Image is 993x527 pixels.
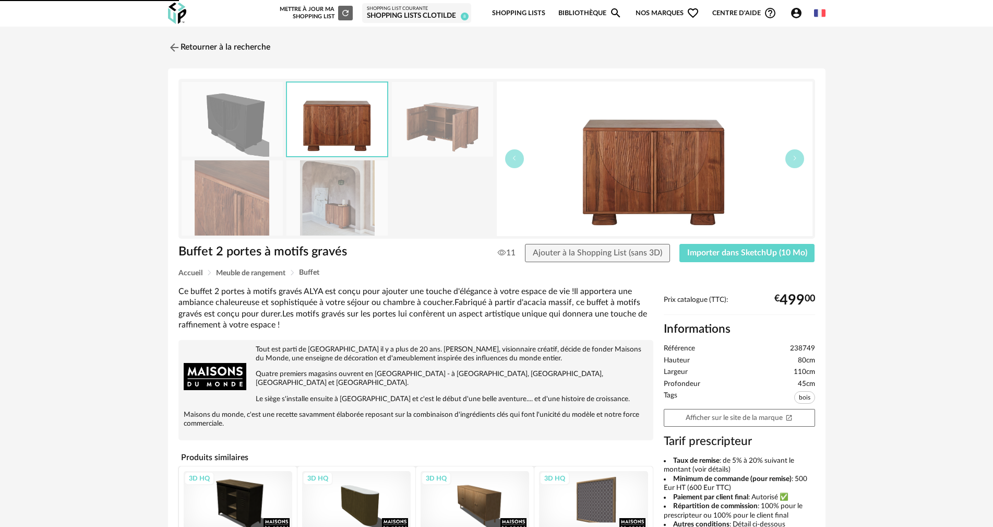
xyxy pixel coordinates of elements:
span: 110cm [794,368,815,377]
span: Nos marques [636,1,699,26]
div: Shopping List courante [367,6,466,12]
p: Tout est parti de [GEOGRAPHIC_DATA] il y a plus de 20 ans. [PERSON_NAME], visionnaire créatif, dé... [184,345,648,363]
h2: Informations [664,322,815,337]
h3: Tarif prescripteur [664,434,815,449]
button: Ajouter à la Shopping List (sans 3D) [525,244,670,263]
img: thumbnail.png [182,82,283,157]
div: Breadcrumb [178,269,815,277]
span: Open In New icon [785,414,793,421]
span: Profondeur [664,380,700,389]
p: Le siège s'installe ensuite à [GEOGRAPHIC_DATA] et c'est le début d'une belle aventure.... et d'u... [184,395,648,404]
img: brand logo [184,345,246,408]
span: Account Circle icon [790,7,807,19]
span: Ajouter à la Shopping List (sans 3D) [533,249,662,257]
img: buffet-2-portes-a-motifs-graves-1000-1-6-238749_2.jpg [392,82,493,157]
button: Importer dans SketchUp (10 Mo) [679,244,815,263]
div: Mettre à jour ma Shopping List [278,6,353,20]
span: Importer dans SketchUp (10 Mo) [687,249,807,257]
div: SHOPPING LISTS CLOTILDE [367,11,466,21]
div: 3D HQ [540,472,570,485]
span: 80cm [798,356,815,366]
p: Quatre premiers magasins ouvrent en [GEOGRAPHIC_DATA] - à [GEOGRAPHIC_DATA], [GEOGRAPHIC_DATA], [... [184,370,648,388]
div: Prix catalogue (TTC): [664,296,815,315]
span: Accueil [178,270,202,277]
span: 45cm [798,380,815,389]
span: Buffet [299,269,319,276]
span: 238749 [790,344,815,354]
div: Ce buffet 2 portes à motifs gravés ALYA est conçu pour ajouter une touche d'élégance à votre espa... [178,286,653,331]
a: Retourner à la recherche [168,36,270,59]
span: Hauteur [664,356,690,366]
img: buffet-2-portes-a-motifs-graves-1000-1-6-238749_1.jpg [497,81,812,236]
li: : 100% pour le prescripteur ou 100% pour le client final [664,502,815,520]
img: buffet-2-portes-a-motifs-graves-1000-1-6-238749_6.jpg [286,160,388,235]
a: Shopping List courante SHOPPING LISTS CLOTILDE 8 [367,6,466,21]
h1: Buffet 2 portes à motifs gravés [178,244,438,260]
div: 3D HQ [184,472,214,485]
li: : Autorisé ✅ [664,493,815,502]
span: Account Circle icon [790,7,803,19]
b: Répartition de commission [673,502,758,510]
li: : de 5% à 20% suivant le montant (voir détails) [664,456,815,475]
h4: Produits similaires [178,450,653,465]
span: Largeur [664,368,688,377]
span: 499 [780,296,805,305]
span: bois [794,391,815,404]
img: buffet-2-portes-a-motifs-graves-1000-1-6-238749_1.jpg [287,83,387,156]
span: Centre d'aideHelp Circle Outline icon [712,7,776,19]
b: Taux de remise [673,457,720,464]
img: buffet-2-portes-a-motifs-graves-1000-1-6-238749_3.jpg [182,160,283,235]
div: € 00 [774,296,815,305]
span: Help Circle Outline icon [764,7,776,19]
span: 11 [498,248,516,258]
span: Meuble de rangement [216,270,285,277]
p: Maisons du monde, c'est une recette savamment élaborée reposant sur la combinaison d'ingrédients ... [184,411,648,428]
li: : 500 Eur HT (600 Eur TTC) [664,475,815,493]
a: Afficher sur le site de la marqueOpen In New icon [664,409,815,427]
a: BibliothèqueMagnify icon [558,1,622,26]
span: 8 [461,13,469,20]
img: OXP [168,3,186,24]
a: Shopping Lists [492,1,545,26]
span: Référence [664,344,695,354]
span: Heart Outline icon [687,7,699,19]
div: 3D HQ [303,472,333,485]
img: svg+xml;base64,PHN2ZyB3aWR0aD0iMjQiIGhlaWdodD0iMjQiIHZpZXdCb3g9IjAgMCAyNCAyNCIgZmlsbD0ibm9uZSIgeG... [168,41,181,54]
b: Paiement par client final [673,494,748,501]
b: Minimum de commande (pour remise) [673,475,792,483]
span: Tags [664,391,677,406]
img: fr [814,7,825,19]
span: Refresh icon [341,10,350,16]
span: Magnify icon [609,7,622,19]
div: 3D HQ [421,472,451,485]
